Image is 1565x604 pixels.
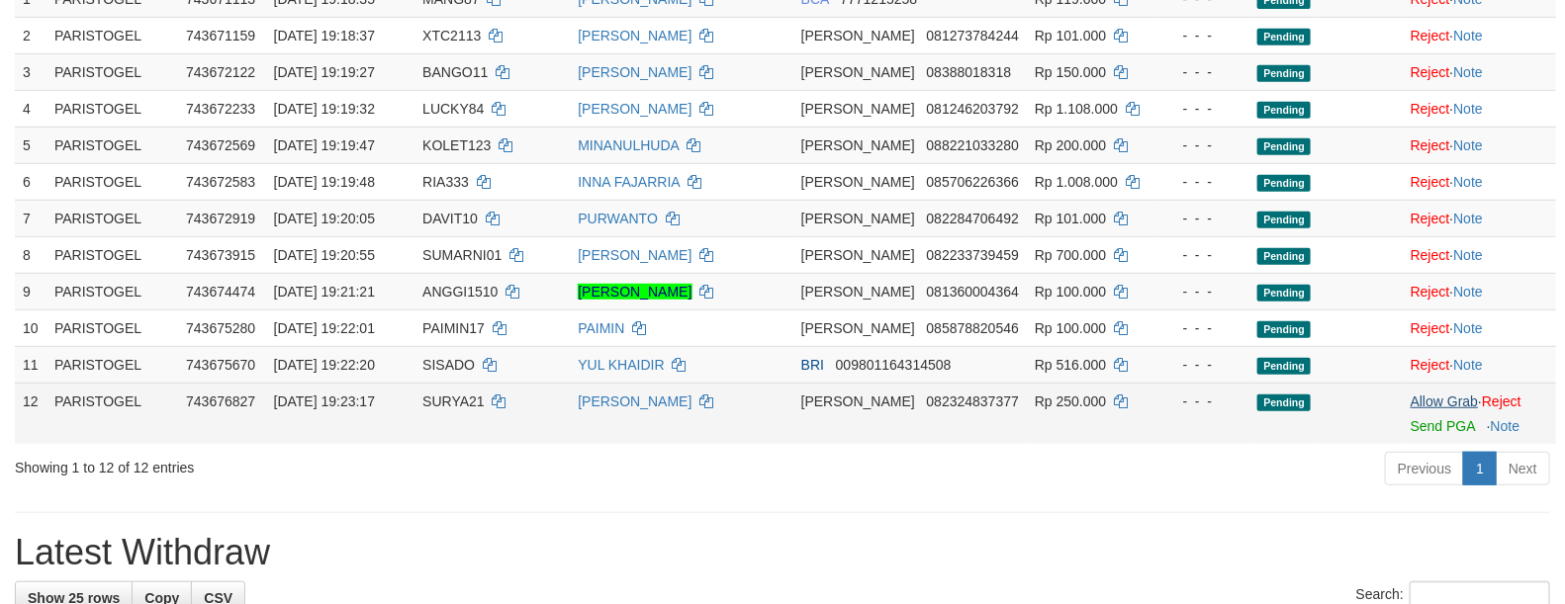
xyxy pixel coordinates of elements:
a: Reject [1482,393,1521,409]
span: PAIMIN17 [422,320,485,336]
span: SURYA21 [422,393,485,409]
span: Copy 082233739459 to clipboard [927,247,1019,263]
span: [PERSON_NAME] [801,247,915,263]
a: Reject [1411,211,1450,226]
span: [DATE] 19:23:17 [274,393,375,409]
td: 4 [15,90,46,127]
a: [PERSON_NAME] [578,28,691,43]
td: · [1403,200,1556,236]
span: [DATE] 19:22:20 [274,357,375,373]
td: PARISTOGEL [46,346,178,383]
span: Rp 100.000 [1035,284,1106,300]
span: LUCKY84 [422,101,484,117]
span: Pending [1257,358,1311,375]
span: Rp 516.000 [1035,357,1106,373]
span: 743671159 [186,28,255,43]
a: [PERSON_NAME] [578,64,691,80]
a: Reject [1411,320,1450,336]
a: Note [1453,211,1483,226]
span: [PERSON_NAME] [801,284,915,300]
span: Copy 081246203792 to clipboard [927,101,1019,117]
span: Rp 700.000 [1035,247,1106,263]
td: 3 [15,53,46,90]
td: · [1403,383,1556,444]
div: - - - [1166,209,1243,228]
span: [DATE] 19:19:27 [274,64,375,80]
span: Pending [1257,394,1311,411]
span: Rp 1.008.000 [1035,174,1118,190]
td: 2 [15,17,46,53]
a: Previous [1385,452,1464,485]
a: [PERSON_NAME] [578,101,691,117]
td: 10 [15,309,46,346]
a: Reject [1411,284,1450,300]
span: Rp 101.000 [1035,211,1106,226]
span: Rp 101.000 [1035,28,1106,43]
td: · [1403,53,1556,90]
span: 743672919 [186,211,255,226]
span: [PERSON_NAME] [801,28,915,43]
span: SUMARNI01 [422,247,502,263]
span: 743675280 [186,320,255,336]
td: PARISTOGEL [46,383,178,444]
a: Note [1453,64,1483,80]
span: 743675670 [186,357,255,373]
span: ANGGI1510 [422,284,498,300]
td: 7 [15,200,46,236]
td: · [1403,163,1556,200]
span: SISADO [422,357,475,373]
div: - - - [1166,391,1243,411]
span: Copy 081360004364 to clipboard [927,284,1019,300]
td: 11 [15,346,46,383]
span: Rp 100.000 [1035,320,1106,336]
div: - - - [1166,355,1243,375]
h1: Latest Withdraw [15,533,1550,572]
span: [DATE] 19:20:55 [274,247,375,263]
td: · [1403,236,1556,273]
a: Next [1496,452,1550,485]
span: [PERSON_NAME] [801,320,915,336]
td: PARISTOGEL [46,163,178,200]
a: Reject [1411,28,1450,43]
td: · [1403,90,1556,127]
td: · [1403,309,1556,346]
span: Pending [1257,321,1311,338]
span: DAVIT10 [422,211,478,226]
a: PURWANTO [578,211,658,226]
span: [DATE] 19:21:21 [274,284,375,300]
span: Pending [1257,65,1311,82]
a: Note [1453,174,1483,190]
div: - - - [1166,318,1243,338]
td: PARISTOGEL [46,309,178,346]
a: INNA FAJARRIA [578,174,680,190]
a: 1 [1463,452,1497,485]
span: Pending [1257,285,1311,302]
td: 6 [15,163,46,200]
td: PARISTOGEL [46,273,178,309]
span: 743673915 [186,247,255,263]
div: - - - [1166,26,1243,45]
td: PARISTOGEL [46,127,178,163]
span: Pending [1257,248,1311,265]
a: Allow Grab [1411,393,1478,409]
div: - - - [1166,245,1243,265]
a: [PERSON_NAME] [578,284,691,300]
a: Reject [1411,137,1450,153]
span: BANGO11 [422,64,488,80]
span: 743672233 [186,101,255,117]
a: Note [1453,28,1483,43]
span: Pending [1257,212,1311,228]
td: · [1403,127,1556,163]
div: - - - [1166,172,1243,192]
a: Note [1453,247,1483,263]
div: - - - [1166,135,1243,155]
span: RIA333 [422,174,469,190]
span: XTC2113 [422,28,481,43]
span: Rp 1.108.000 [1035,101,1118,117]
td: PARISTOGEL [46,200,178,236]
span: 743674474 [186,284,255,300]
span: Copy 08388018318 to clipboard [927,64,1012,80]
a: Note [1453,101,1483,117]
td: 5 [15,127,46,163]
td: PARISTOGEL [46,236,178,273]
